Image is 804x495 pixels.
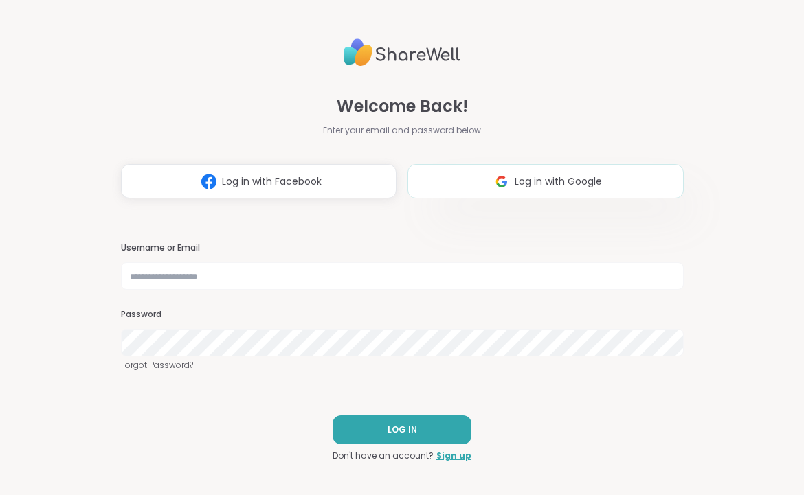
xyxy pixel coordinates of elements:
button: Log in with Facebook [121,164,397,198]
img: ShareWell Logomark [489,169,515,194]
h3: Password [121,309,684,321]
span: Log in with Google [515,174,602,189]
a: Forgot Password? [121,359,684,371]
span: Welcome Back! [337,94,468,119]
span: LOG IN [388,424,417,436]
button: LOG IN [333,415,471,444]
h3: Username or Email [121,242,684,254]
span: Log in with Facebook [222,174,322,189]
span: Don't have an account? [333,450,434,462]
button: Log in with Google [407,164,684,198]
img: ShareWell Logomark [196,169,222,194]
span: Enter your email and password below [323,124,481,137]
img: ShareWell Logo [344,33,460,72]
a: Sign up [436,450,471,462]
